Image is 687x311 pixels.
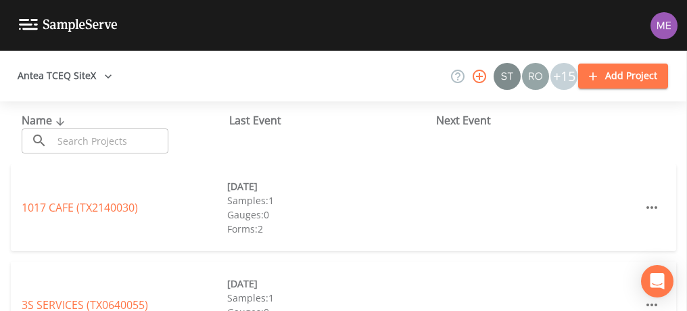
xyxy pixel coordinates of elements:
img: logo [19,19,118,32]
div: [DATE] [227,277,433,291]
div: Samples: 1 [227,193,433,208]
div: Last Event [229,112,437,128]
button: Add Project [578,64,668,89]
div: Samples: 1 [227,291,433,305]
div: +15 [550,63,577,90]
div: Forms: 2 [227,222,433,236]
img: 7e5c62b91fde3b9fc00588adc1700c9a [522,63,549,90]
div: Next Event [436,112,644,128]
button: Antea TCEQ SiteX [12,64,118,89]
div: Stan Porter [493,63,521,90]
img: d4d65db7c401dd99d63b7ad86343d265 [650,12,678,39]
img: c0670e89e469b6405363224a5fca805c [494,63,521,90]
div: [DATE] [227,179,433,193]
div: Open Intercom Messenger [641,265,673,297]
div: Gauges: 0 [227,208,433,222]
input: Search Projects [53,128,168,153]
span: Name [22,113,68,128]
div: Rodolfo Ramirez [521,63,550,90]
a: 1017 CAFE (TX2140030) [22,200,138,215]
